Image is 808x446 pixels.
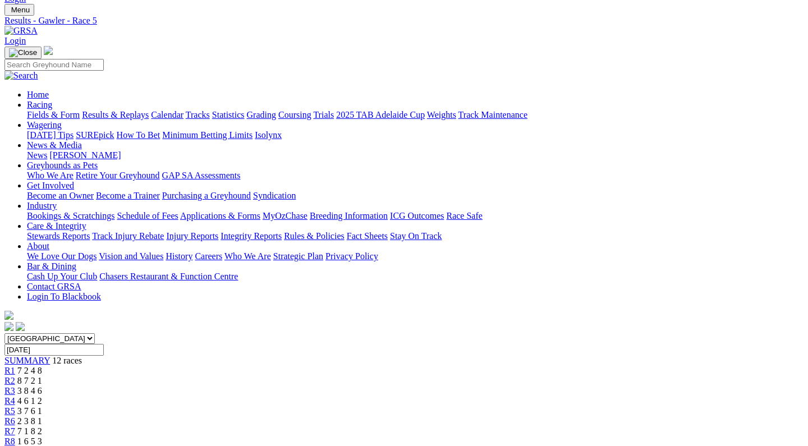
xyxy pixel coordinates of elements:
a: Purchasing a Greyhound [162,191,251,200]
a: R7 [4,426,15,436]
span: 7 2 4 8 [17,366,42,375]
a: Integrity Reports [221,231,282,241]
a: Injury Reports [166,231,218,241]
a: Who We Are [27,171,74,180]
a: R3 [4,386,15,396]
a: Fields & Form [27,110,80,119]
a: Track Maintenance [458,110,527,119]
a: Minimum Betting Limits [162,130,252,140]
a: Results - Gawler - Race 5 [4,16,804,26]
div: Greyhounds as Pets [27,171,804,181]
a: Home [27,90,49,99]
span: 1 6 5 3 [17,436,42,446]
span: 12 races [52,356,82,365]
a: Retire Your Greyhound [76,171,160,180]
a: Wagering [27,120,62,130]
a: How To Bet [117,130,160,140]
a: Schedule of Fees [117,211,178,220]
a: Become an Owner [27,191,94,200]
a: Strategic Plan [273,251,323,261]
a: Vision and Values [99,251,163,261]
img: Search [4,71,38,81]
a: Trials [313,110,334,119]
a: R2 [4,376,15,385]
a: Contact GRSA [27,282,81,291]
a: About [27,241,49,251]
a: Who We Are [224,251,271,261]
div: Get Involved [27,191,804,201]
button: Toggle navigation [4,4,34,16]
a: Care & Integrity [27,221,86,231]
a: ICG Outcomes [390,211,444,220]
a: Weights [427,110,456,119]
a: GAP SA Assessments [162,171,241,180]
a: 2025 TAB Adelaide Cup [336,110,425,119]
a: Stewards Reports [27,231,90,241]
a: Results & Replays [82,110,149,119]
a: Stay On Track [390,231,442,241]
a: News & Media [27,140,82,150]
img: Close [9,48,37,57]
a: Applications & Forms [180,211,260,220]
span: 4 6 1 2 [17,396,42,406]
div: Bar & Dining [27,272,804,282]
a: Track Injury Rebate [92,231,164,241]
div: Industry [27,211,804,221]
input: Search [4,59,104,71]
a: Breeding Information [310,211,388,220]
a: Cash Up Your Club [27,272,97,281]
div: About [27,251,804,261]
a: Rules & Policies [284,231,345,241]
a: R4 [4,396,15,406]
a: Greyhounds as Pets [27,160,98,170]
span: 7 1 8 2 [17,426,42,436]
a: Calendar [151,110,183,119]
a: Tracks [186,110,210,119]
img: logo-grsa-white.png [4,311,13,320]
a: R5 [4,406,15,416]
a: Become a Trainer [96,191,160,200]
img: GRSA [4,26,38,36]
a: SUREpick [76,130,114,140]
span: 2 3 8 1 [17,416,42,426]
a: SUMMARY [4,356,50,365]
a: Coursing [278,110,311,119]
a: News [27,150,47,160]
a: Race Safe [446,211,482,220]
a: Grading [247,110,276,119]
a: Privacy Policy [325,251,378,261]
a: Industry [27,201,57,210]
a: Racing [27,100,52,109]
img: twitter.svg [16,322,25,331]
a: Syndication [253,191,296,200]
a: R8 [4,436,15,446]
input: Select date [4,344,104,356]
a: Careers [195,251,222,261]
div: Care & Integrity [27,231,804,241]
img: facebook.svg [4,322,13,331]
a: History [166,251,192,261]
a: [PERSON_NAME] [49,150,121,160]
a: Bookings & Scratchings [27,211,114,220]
span: 3 7 6 1 [17,406,42,416]
a: Bar & Dining [27,261,76,271]
a: Login [4,36,26,45]
span: R1 [4,366,15,375]
a: [DATE] Tips [27,130,74,140]
a: R6 [4,416,15,426]
span: Menu [11,6,30,14]
div: Wagering [27,130,804,140]
a: Isolynx [255,130,282,140]
a: Get Involved [27,181,74,190]
a: We Love Our Dogs [27,251,97,261]
a: Statistics [212,110,245,119]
